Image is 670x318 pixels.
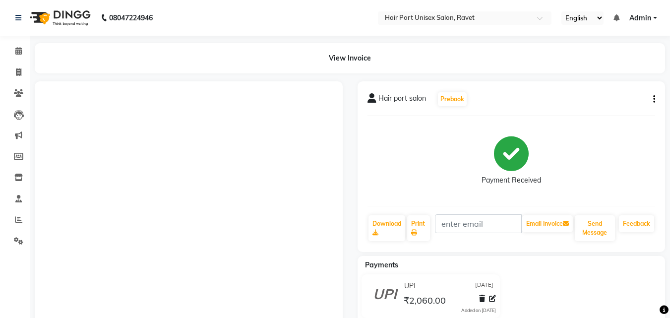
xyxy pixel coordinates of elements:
span: Admin [629,13,651,23]
img: logo [25,4,93,32]
b: 08047224946 [109,4,153,32]
span: ₹2,060.00 [404,295,446,309]
button: Email Invoice [522,215,573,232]
button: Send Message [575,215,615,241]
span: UPI [404,281,416,291]
div: View Invoice [35,43,665,73]
span: [DATE] [475,281,493,291]
a: Feedback [619,215,654,232]
div: Payment Received [482,175,541,186]
input: enter email [435,214,522,233]
div: Added on [DATE] [461,307,496,314]
button: Prebook [438,92,467,106]
span: Payments [365,260,398,269]
span: Hair port salon [378,93,426,107]
a: Download [368,215,405,241]
a: Print [407,215,430,241]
